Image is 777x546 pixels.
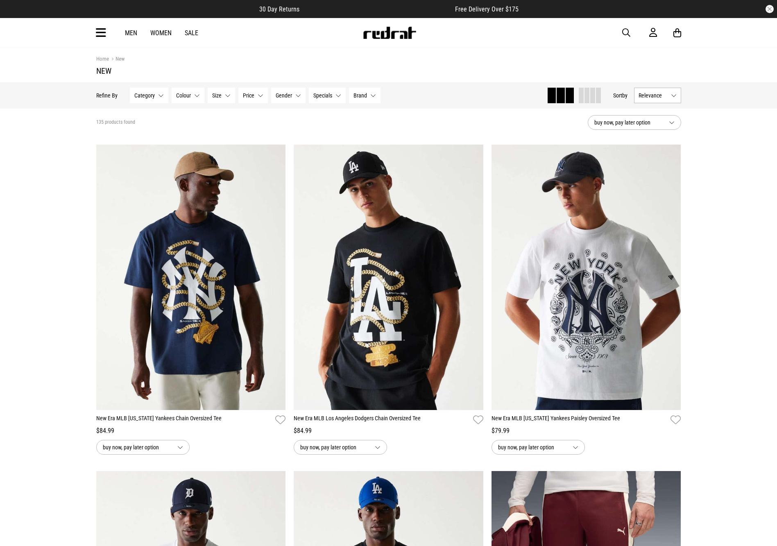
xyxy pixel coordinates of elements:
button: buy now, pay later option [96,440,190,455]
div: $84.99 [294,426,483,436]
a: Women [150,29,172,37]
iframe: Customer reviews powered by Trustpilot [316,5,439,13]
span: 30 Day Returns [259,5,299,13]
span: Colour [176,92,191,99]
img: New Era Mlb New York Yankees Paisley Oversized Tee in White [492,145,681,410]
span: buy now, pay later option [498,442,566,452]
span: Price [243,92,254,99]
span: Gender [276,92,292,99]
span: Category [134,92,155,99]
span: Relevance [639,92,668,99]
span: Free Delivery Over $175 [455,5,519,13]
button: Sortby [613,91,627,100]
a: Men [125,29,137,37]
a: New Era MLB Los Angeles Dodgers Chain Oversized Tee [294,414,470,426]
img: New Era Mlb Los Angeles Dodgers Chain Oversized Tee in Black [294,145,483,410]
a: New Era MLB [US_STATE] Yankees Paisley Oversized Tee [492,414,668,426]
div: $79.99 [492,426,681,436]
button: buy now, pay later option [492,440,585,455]
button: Relevance [634,88,681,103]
span: Size [212,92,222,99]
a: Home [96,56,109,62]
button: Category [130,88,168,103]
button: Price [238,88,268,103]
button: buy now, pay later option [588,115,681,130]
button: Brand [349,88,381,103]
span: 135 products found [96,119,135,126]
img: Redrat logo [362,27,417,39]
span: buy now, pay later option [300,442,368,452]
div: $84.99 [96,426,286,436]
img: New Era Mlb New York Yankees Chain Oversized Tee in Blue [96,145,286,410]
a: Sale [185,29,198,37]
span: buy now, pay later option [594,118,662,127]
span: Specials [313,92,332,99]
button: Gender [271,88,306,103]
a: New [109,56,125,63]
button: Specials [309,88,346,103]
button: Size [208,88,235,103]
button: buy now, pay later option [294,440,387,455]
h1: New [96,66,681,76]
p: Refine By [96,92,118,99]
span: by [622,92,627,99]
span: buy now, pay later option [103,442,171,452]
a: New Era MLB [US_STATE] Yankees Chain Oversized Tee [96,414,272,426]
button: Colour [172,88,204,103]
span: Brand [353,92,367,99]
